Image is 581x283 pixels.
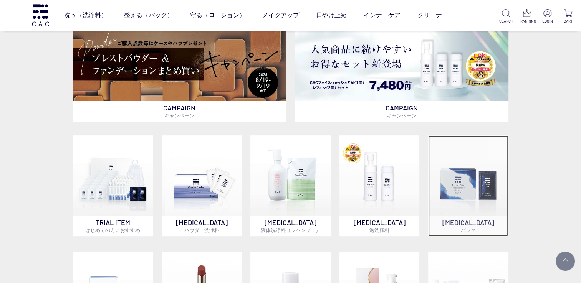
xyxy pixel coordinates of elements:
[31,4,50,26] img: logo
[541,9,554,24] a: LOGIN
[369,227,389,233] span: 泡洗顔料
[499,18,513,24] p: SEARCH
[461,227,476,233] span: パック
[73,28,286,101] img: ベースメイクキャンペーン
[190,5,245,26] a: 守る（ローション）
[499,9,513,24] a: SEARCH
[250,216,331,236] p: [MEDICAL_DATA]
[316,5,346,26] a: 日やけ止め
[124,5,173,26] a: 整える（パック）
[184,227,219,233] span: パウダー洗浄料
[295,28,508,122] a: フェイスウォッシュ＋レフィル2個セット フェイスウォッシュ＋レフィル2個セット CAMPAIGNキャンペーン
[339,135,420,216] img: 泡洗顔料
[262,5,299,26] a: メイクアップ
[561,9,575,24] a: CART
[73,135,153,216] img: トライアルセット
[541,18,554,24] p: LOGIN
[339,216,420,236] p: [MEDICAL_DATA]
[73,216,153,236] p: TRIAL ITEM
[417,5,448,26] a: クリーナー
[250,135,331,236] a: [MEDICAL_DATA]液体洗浄料（シャンプー）
[73,28,286,122] a: ベースメイクキャンペーン ベースメイクキャンペーン CAMPAIGNキャンペーン
[520,9,533,24] a: RANKING
[295,101,508,122] p: CAMPAIGN
[561,18,575,24] p: CART
[520,18,533,24] p: RANKING
[85,227,140,233] span: はじめての方におすすめ
[363,5,400,26] a: インナーケア
[339,135,420,236] a: 泡洗顔料 [MEDICAL_DATA]泡洗顔料
[428,216,508,236] p: [MEDICAL_DATA]
[162,135,242,236] a: [MEDICAL_DATA]パウダー洗浄料
[260,227,320,233] span: 液体洗浄料（シャンプー）
[295,28,508,101] img: フェイスウォッシュ＋レフィル2個セット
[73,101,286,122] p: CAMPAIGN
[64,5,107,26] a: 洗う（洗浄料）
[162,216,242,236] p: [MEDICAL_DATA]
[164,112,194,118] span: キャンペーン
[73,135,153,236] a: トライアルセット TRIAL ITEMはじめての方におすすめ
[428,135,508,236] a: [MEDICAL_DATA]パック
[387,112,417,118] span: キャンペーン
